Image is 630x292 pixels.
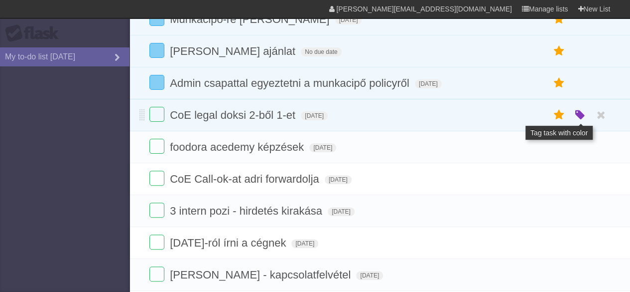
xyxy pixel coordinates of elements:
label: Done [149,203,164,218]
span: [DATE] [356,271,383,280]
span: [DATE] [415,79,442,88]
label: Done [149,11,164,26]
label: Star task [549,11,568,27]
span: [DATE] [291,239,318,248]
span: [DATE] [301,111,328,120]
span: foodora acedemy képzések [170,141,306,153]
span: [DATE] [335,15,362,24]
span: [DATE]-ról írni a cégnek [170,237,288,249]
label: Done [149,107,164,122]
span: CoE Call-ok-at adri forwardolja [170,173,322,185]
label: Star task [549,107,568,123]
label: Done [149,139,164,154]
label: Done [149,235,164,250]
div: Flask [5,24,65,42]
span: No due date [301,47,341,56]
span: CoE legal doksi 2-ből 1-et [170,109,298,121]
span: [DATE] [325,175,352,184]
label: Done [149,267,164,282]
label: Done [149,75,164,90]
label: Star task [549,43,568,59]
span: [DATE] [328,207,355,216]
span: Admin csapattal egyeztetni a munkacipő policyről [170,77,412,89]
span: [PERSON_NAME] ajánlat [170,45,298,57]
label: Done [149,171,164,186]
span: [PERSON_NAME] - kapcsolatfelvétel [170,269,353,281]
span: Munkacipő-re [PERSON_NAME] [170,13,332,25]
label: Done [149,43,164,58]
label: Star task [549,75,568,91]
span: [DATE] [309,143,336,152]
span: 3 intern pozi - hirdetés kirakása [170,205,325,217]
